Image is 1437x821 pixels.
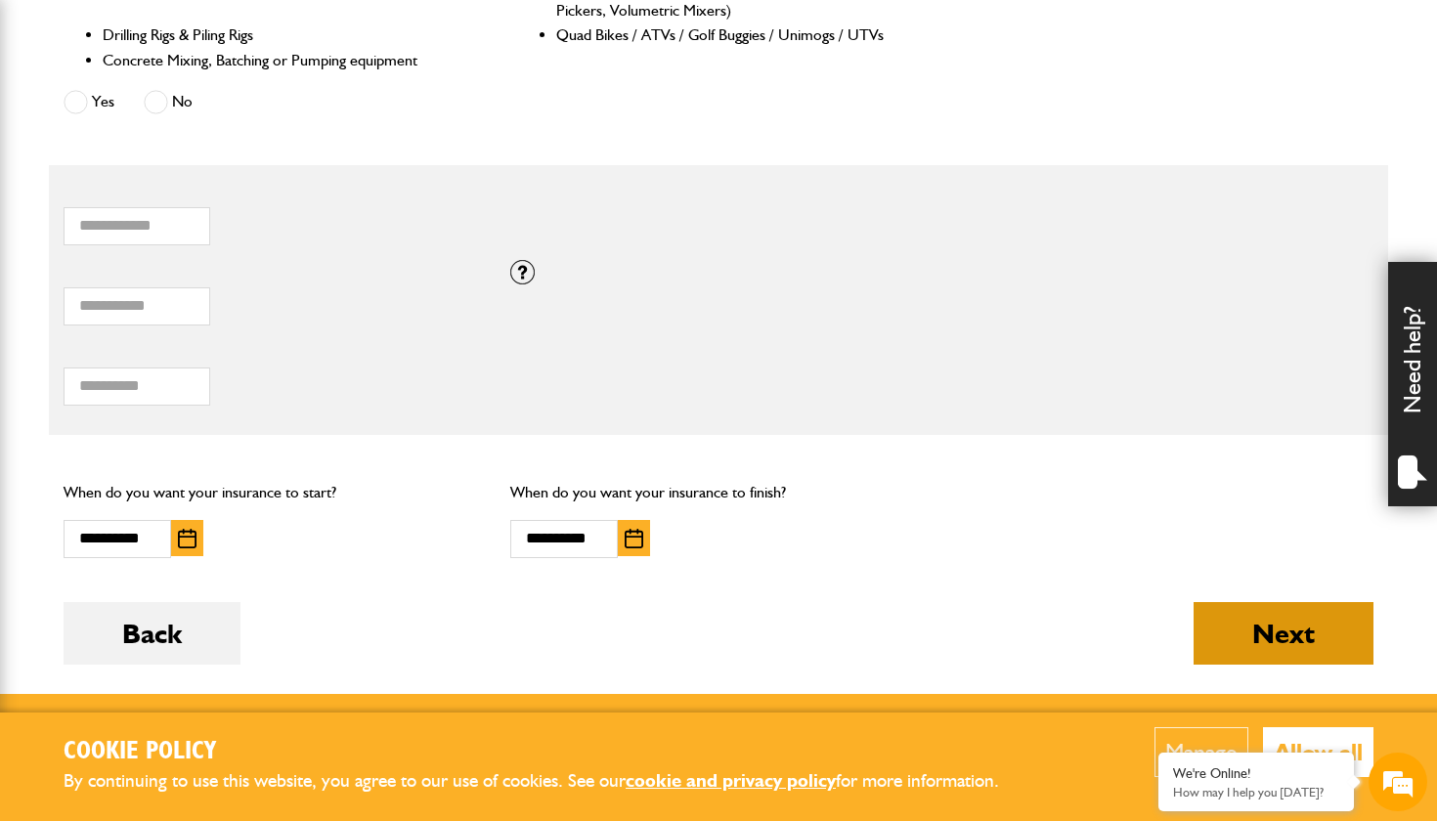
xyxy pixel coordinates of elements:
button: Allow all [1263,727,1373,777]
p: By continuing to use this website, you agree to our use of cookies. See our for more information. [64,766,1031,797]
div: Chat with us now [102,109,328,135]
em: Start Chat [266,602,355,628]
div: We're Online! [1173,765,1339,782]
p: When do you want your insurance to finish? [510,480,928,505]
li: Concrete Mixing, Batching or Pumping equipment [103,48,473,73]
div: Need help? [1388,262,1437,506]
button: Manage [1154,727,1248,777]
a: cookie and privacy policy [626,769,836,792]
input: Enter your phone number [25,296,357,339]
label: No [144,90,193,114]
li: Quad Bikes / ATVs / Golf Buggies / Unimogs / UTVs [556,22,927,48]
p: When do you want your insurance to start? [64,480,481,505]
img: Choose date [625,529,643,548]
img: d_20077148190_company_1631870298795_20077148190 [33,108,82,136]
input: Enter your email address [25,238,357,281]
div: Minimize live chat window [321,10,368,57]
li: Drilling Rigs & Piling Rigs [103,22,473,48]
p: How may I help you today? [1173,785,1339,799]
input: Enter your last name [25,181,357,224]
textarea: Type your message and hit 'Enter' [25,354,357,585]
button: Back [64,602,240,665]
button: Next [1194,602,1373,665]
label: Yes [64,90,114,114]
h2: Cookie Policy [64,737,1031,767]
img: Choose date [178,529,196,548]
